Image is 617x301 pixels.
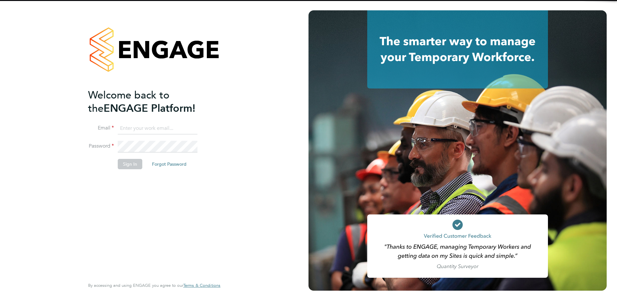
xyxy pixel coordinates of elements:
[88,143,114,150] label: Password
[183,283,220,288] span: Terms & Conditions
[88,283,220,288] span: By accessing and using ENGAGE you agree to our
[88,89,169,115] span: Welcome back to the
[147,159,192,169] button: Forgot Password
[88,88,214,115] h2: ENGAGE Platform!
[183,283,220,288] a: Terms & Conditions
[88,125,114,131] label: Email
[118,123,197,134] input: Enter your work email...
[118,159,142,169] button: Sign In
